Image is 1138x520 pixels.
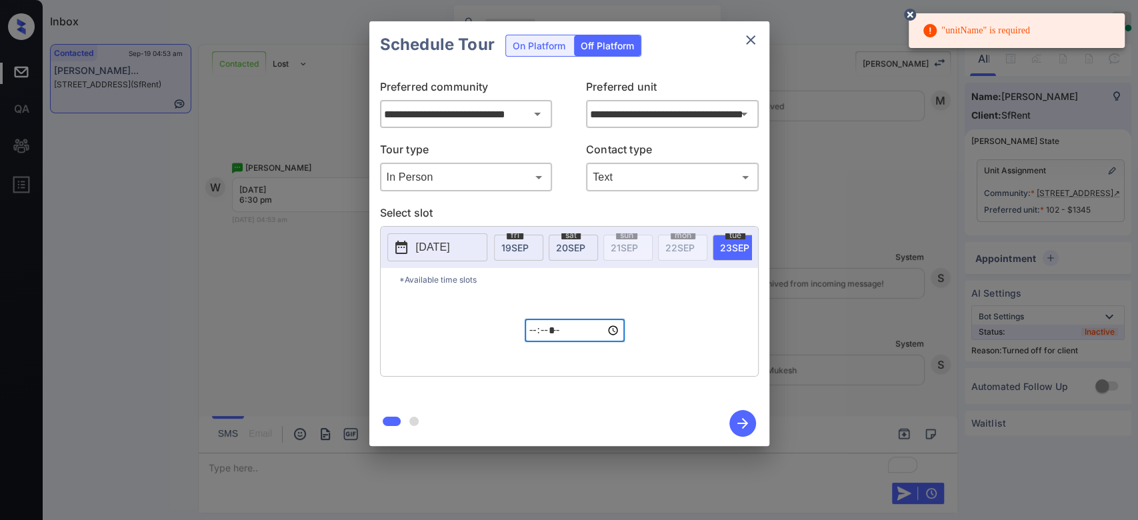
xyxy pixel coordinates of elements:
div: Off Platform [574,35,641,56]
span: 23 SEP [720,242,749,253]
p: Preferred unit [586,79,759,100]
p: *Available time slots [399,268,758,291]
div: date-select [549,235,598,261]
span: 19 SEP [501,242,529,253]
span: 20 SEP [556,242,585,253]
p: [DATE] [416,239,450,255]
p: Preferred community [380,79,553,100]
p: Contact type [586,141,759,163]
p: Tour type [380,141,553,163]
span: sat [561,231,581,239]
div: Text [589,166,755,188]
button: Open [735,105,753,123]
span: fri [507,231,523,239]
span: tue [725,231,745,239]
p: Select slot [380,205,759,226]
button: Open [528,105,547,123]
div: date-select [494,235,543,261]
div: "unitName" is required [922,17,1030,44]
div: On Platform [506,35,572,56]
div: date-select [713,235,762,261]
div: off-platform-time-select [525,291,625,369]
div: In Person [383,166,549,188]
button: close [737,27,764,53]
button: [DATE] [387,233,487,261]
h2: Schedule Tour [369,21,505,68]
